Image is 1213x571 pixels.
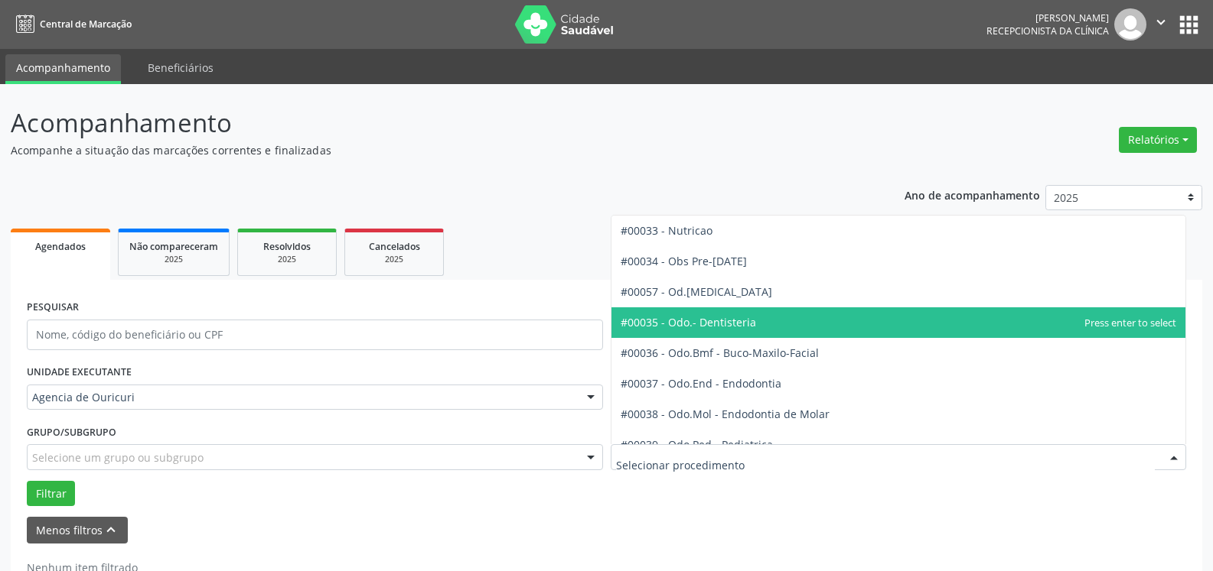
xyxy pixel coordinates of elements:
[621,376,781,391] span: #00037 - Odo.End - Endodontia
[11,142,845,158] p: Acompanhe a situação das marcações correntes e finalizadas
[1146,8,1176,41] button: 
[137,54,224,81] a: Beneficiários
[27,361,132,384] label: UNIDADE EXECUTANTE
[621,254,747,268] span: #00034 - Obs Pre-[DATE]
[621,315,756,329] span: #00035 - Odo.- Dentisteria
[249,254,325,265] div: 2025
[27,517,128,543] button: Menos filtroskeyboard_arrow_up
[32,449,204,466] span: Selecione um grupo ou subgrupo
[621,284,772,299] span: #00057 - Od.[MEDICAL_DATA]
[11,104,845,142] p: Acompanhamento
[621,223,712,238] span: #00033 - Nutricao
[616,449,1156,480] input: Selecionar procedimento
[103,521,119,538] i: keyboard_arrow_up
[905,185,1040,204] p: Ano de acompanhamento
[27,481,75,507] button: Filtrar
[1153,14,1169,31] i: 
[40,18,132,31] span: Central de Marcação
[27,420,116,444] label: Grupo/Subgrupo
[369,240,420,253] span: Cancelados
[986,24,1109,37] span: Recepcionista da clínica
[1176,11,1202,38] button: apps
[5,54,121,84] a: Acompanhamento
[11,11,132,37] a: Central de Marcação
[986,11,1109,24] div: [PERSON_NAME]
[27,296,79,320] label: PESQUISAR
[621,346,819,360] span: #00036 - Odo.Bmf - Buco-Maxilo-Facial
[621,407,830,421] span: #00038 - Odo.Mol - Endodontia de Molar
[35,240,86,253] span: Agendados
[27,320,603,350] input: Nome, código do beneficiário ou CPF
[1119,127,1197,153] button: Relatórios
[129,240,218,253] span: Não compareceram
[32,390,572,405] span: Agencia de Ouricuri
[129,254,218,265] div: 2025
[1114,8,1146,41] img: img
[356,254,432,265] div: 2025
[621,437,773,452] span: #00039 - Odo.Ped - Pediatrica
[263,240,311,253] span: Resolvidos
